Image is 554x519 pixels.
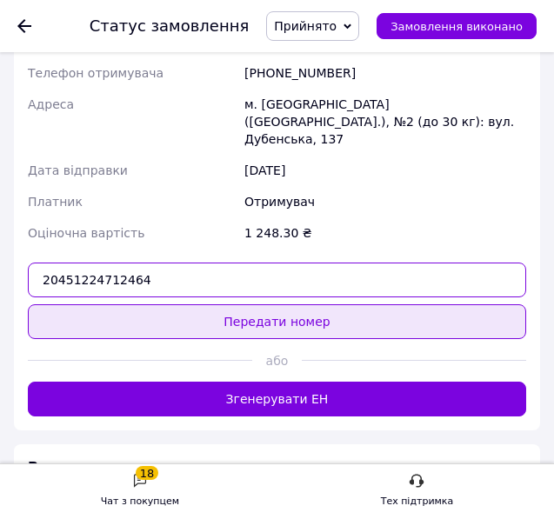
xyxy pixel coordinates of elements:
[28,97,74,111] span: Адреса
[241,186,530,217] div: Отримувач
[28,195,83,209] span: Платник
[28,263,526,297] input: Номер експрес-накладної
[101,493,179,510] div: Чат з покупцем
[241,217,530,249] div: 1 248.30 ₴
[17,17,31,35] div: Повернутися назад
[390,20,523,33] span: Замовлення виконано
[28,304,526,339] button: Передати номер
[241,89,530,155] div: м. [GEOGRAPHIC_DATA] ([GEOGRAPHIC_DATA].), №2 (до 30 кг): вул. Дубенська, 137
[377,13,537,39] button: Замовлення виконано
[28,382,526,416] button: Згенерувати ЕН
[241,57,530,89] div: [PHONE_NUMBER]
[90,17,250,35] div: Статус замовлення
[241,155,530,186] div: [DATE]
[136,466,159,480] div: 18
[274,19,337,33] span: Прийнято
[28,163,128,177] span: Дата відправки
[381,493,454,510] div: Тех підтримка
[28,66,164,80] span: Телефон отримувача
[252,352,302,369] span: або
[28,459,82,476] span: Всього
[28,226,144,240] span: Оціночна вартість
